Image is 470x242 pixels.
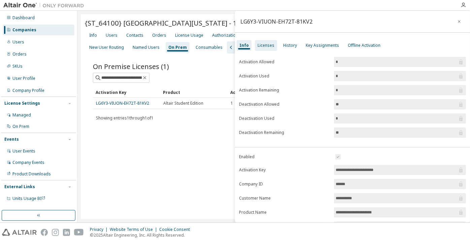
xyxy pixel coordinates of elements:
[3,2,88,9] img: Altair One
[4,101,40,106] div: License Settings
[239,181,330,187] label: Company ID
[159,227,194,232] div: Cookie Consent
[239,210,330,215] label: Product Name
[239,196,330,201] label: Customer Name
[12,160,44,165] div: Company Events
[12,112,31,118] div: Managed
[96,100,149,106] a: LG6Y3-VIUON-EH72T-81KV2
[239,43,249,48] div: Info
[90,232,194,238] p: © 2025 Altair Engineering, Inc. All Rights Reserved.
[152,33,166,38] div: Orders
[126,33,143,38] div: Contacts
[96,87,158,98] div: Activation Key
[12,51,27,57] div: Orders
[133,45,160,50] div: Named Users
[239,88,330,93] label: Activation Remaining
[175,33,203,38] div: License Usage
[2,229,37,236] img: altair_logo.svg
[196,45,223,50] div: Consumables
[63,229,70,236] img: linkedin.svg
[89,33,97,38] div: Info
[96,115,154,121] span: Showing entries 1 through 1 of 1
[283,43,297,48] div: History
[85,18,257,28] span: {ST_64100} [GEOGRAPHIC_DATA][US_STATE] - 116045
[12,39,24,45] div: Users
[239,167,330,173] label: Activation Key
[12,196,45,201] span: Units Usage BI
[90,227,110,232] div: Privacy
[348,43,380,48] div: Offline Activation
[12,148,35,154] div: User Events
[239,154,330,160] label: Enabled
[12,88,44,93] div: Company Profile
[239,130,330,135] label: Deactivation Remaining
[110,227,159,232] div: Website Terms of Use
[93,62,169,71] span: On Premise Licenses (1)
[12,171,51,177] div: Product Downloads
[230,87,292,98] div: Activation Allowed
[12,64,23,69] div: SKUs
[12,76,35,81] div: User Profile
[12,124,29,129] div: On Prem
[4,184,35,189] div: External Links
[89,45,124,50] div: New User Routing
[231,101,233,106] span: 1
[52,229,59,236] img: instagram.svg
[163,101,203,106] span: Altair Student Edition
[240,19,312,24] div: LG6Y3-VIUON-EH72T-81KV2
[239,102,330,107] label: Deactivation Allowed
[12,27,36,33] div: Companies
[306,43,339,48] div: Key Assignments
[106,33,117,38] div: Users
[212,33,240,38] div: Authorizations
[239,116,330,121] label: Deactivation Used
[4,137,19,142] div: Events
[12,15,35,21] div: Dashboard
[168,45,187,50] div: On Prem
[41,229,48,236] img: facebook.svg
[258,43,274,48] div: Licenses
[163,87,225,98] div: Product
[74,229,84,236] img: youtube.svg
[239,73,330,79] label: Activation Used
[239,59,330,65] label: Activation Allowed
